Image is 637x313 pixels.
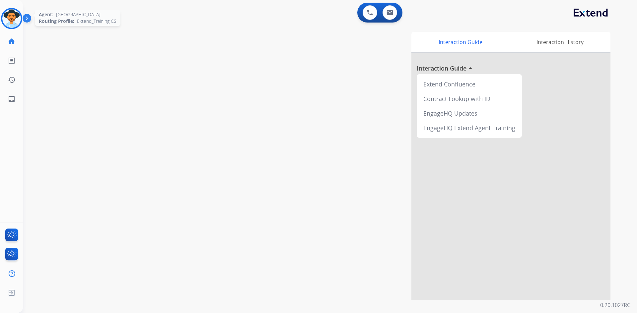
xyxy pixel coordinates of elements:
[600,301,630,309] p: 0.20.1027RC
[411,32,509,52] div: Interaction Guide
[419,91,519,106] div: Contract Lookup with ID
[8,76,16,84] mat-icon: history
[77,18,116,25] span: Extend_Training CS
[419,106,519,121] div: EngageHQ Updates
[419,77,519,91] div: Extend Confluence
[8,57,16,65] mat-icon: list_alt
[509,32,610,52] div: Interaction History
[39,11,53,18] span: Agent:
[56,11,100,18] span: [GEOGRAPHIC_DATA]
[419,121,519,135] div: EngageHQ Extend Agent Training
[2,9,21,28] img: avatar
[39,18,74,25] span: Routing Profile:
[8,37,16,45] mat-icon: home
[8,95,16,103] mat-icon: inbox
